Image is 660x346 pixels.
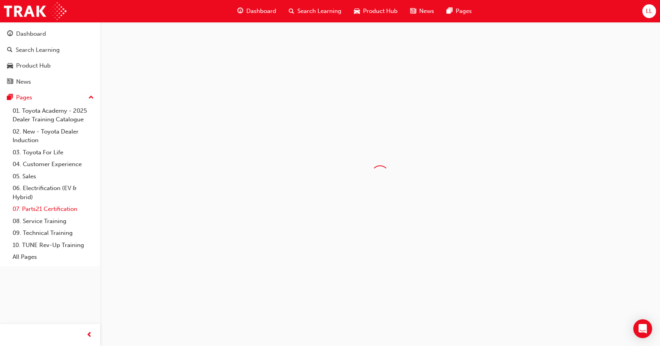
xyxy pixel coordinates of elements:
[9,158,97,170] a: 04. Customer Experience
[419,7,434,16] span: News
[363,7,398,16] span: Product Hub
[642,4,656,18] button: LL
[16,93,32,102] div: Pages
[282,3,348,19] a: search-iconSearch Learning
[633,319,652,338] div: Open Intercom Messenger
[9,251,97,263] a: All Pages
[3,27,97,41] a: Dashboard
[297,7,341,16] span: Search Learning
[3,75,97,89] a: News
[440,3,478,19] a: pages-iconPages
[231,3,282,19] a: guage-iconDashboard
[447,6,453,16] span: pages-icon
[9,170,97,183] a: 05. Sales
[9,182,97,203] a: 06. Electrification (EV & Hybrid)
[7,47,13,54] span: search-icon
[7,79,13,86] span: news-icon
[16,77,31,86] div: News
[16,61,51,70] div: Product Hub
[9,146,97,159] a: 03. Toyota For Life
[7,31,13,38] span: guage-icon
[456,7,472,16] span: Pages
[4,2,66,20] img: Trak
[9,203,97,215] a: 07. Parts21 Certification
[3,90,97,105] button: Pages
[9,239,97,251] a: 10. TUNE Rev-Up Training
[246,7,276,16] span: Dashboard
[7,94,13,101] span: pages-icon
[9,126,97,146] a: 02. New - Toyota Dealer Induction
[86,330,92,340] span: prev-icon
[348,3,404,19] a: car-iconProduct Hub
[9,215,97,227] a: 08. Service Training
[404,3,440,19] a: news-iconNews
[9,227,97,239] a: 09. Technical Training
[3,43,97,57] a: Search Learning
[646,7,652,16] span: LL
[7,62,13,70] span: car-icon
[3,25,97,90] button: DashboardSearch LearningProduct HubNews
[16,46,60,55] div: Search Learning
[16,29,46,38] div: Dashboard
[289,6,294,16] span: search-icon
[410,6,416,16] span: news-icon
[3,59,97,73] a: Product Hub
[354,6,360,16] span: car-icon
[9,105,97,126] a: 01. Toyota Academy - 2025 Dealer Training Catalogue
[237,6,243,16] span: guage-icon
[88,93,94,103] span: up-icon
